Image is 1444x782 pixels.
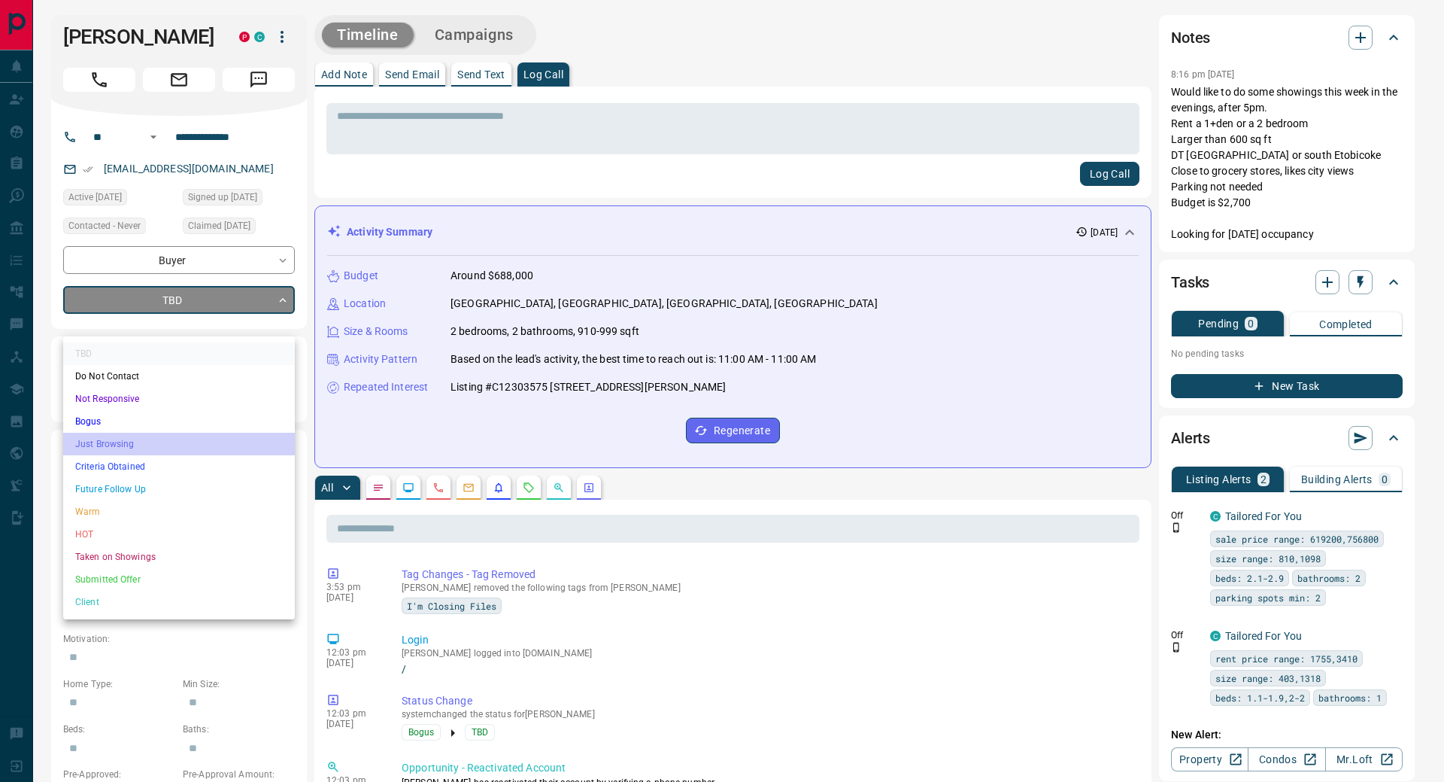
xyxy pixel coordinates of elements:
[63,388,295,410] li: Not Responsive
[63,433,295,455] li: Just Browsing
[63,591,295,613] li: Client
[63,523,295,546] li: HOT
[63,410,295,433] li: Bogus
[63,501,295,523] li: Warm
[63,478,295,501] li: Future Follow Up
[63,546,295,568] li: Taken on Showings
[63,365,295,388] li: Do Not Contact
[63,568,295,591] li: Submitted Offer
[63,455,295,478] li: Criteria Obtained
